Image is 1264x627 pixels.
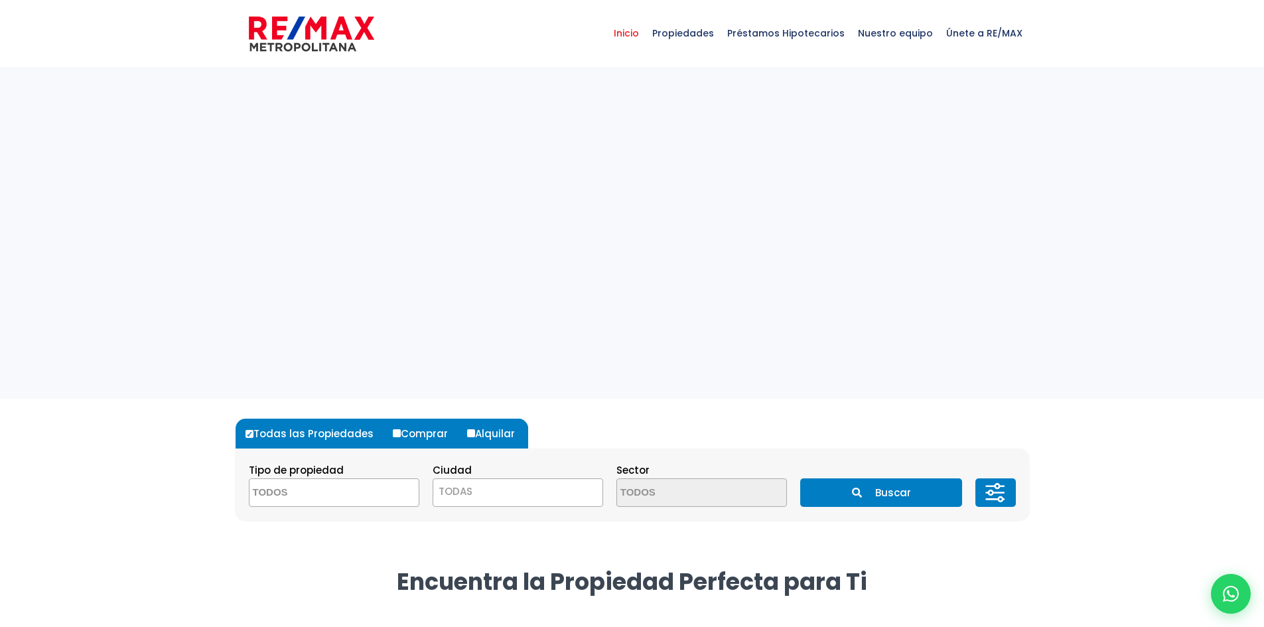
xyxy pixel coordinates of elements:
[721,13,851,53] span: Préstamos Hipotecarios
[439,484,472,498] span: TODAS
[467,429,475,437] input: Alquilar
[249,14,374,54] img: remax-metropolitana-logo
[397,565,867,598] strong: Encuentra la Propiedad Perfecta para Ti
[249,463,344,477] span: Tipo de propiedad
[464,419,528,449] label: Alquilar
[616,463,650,477] span: Sector
[646,13,721,53] span: Propiedades
[617,479,746,508] textarea: Search
[433,478,603,507] span: TODAS
[242,419,387,449] label: Todas las Propiedades
[433,482,602,501] span: TODAS
[940,13,1029,53] span: Únete a RE/MAX
[851,13,940,53] span: Nuestro equipo
[433,463,472,477] span: Ciudad
[607,13,646,53] span: Inicio
[249,479,378,508] textarea: Search
[393,429,401,437] input: Comprar
[389,419,461,449] label: Comprar
[246,430,253,438] input: Todas las Propiedades
[800,478,962,507] button: Buscar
